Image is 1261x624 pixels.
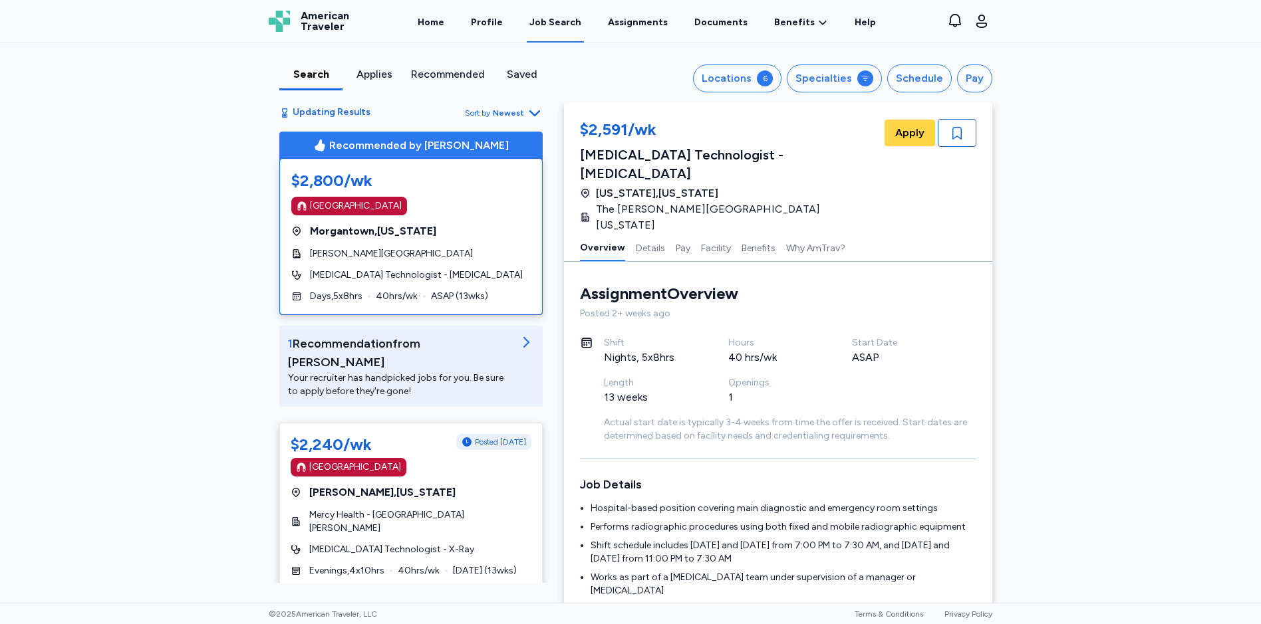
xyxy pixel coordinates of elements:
[285,66,337,82] div: Search
[885,120,935,146] button: Apply
[310,268,523,282] span: [MEDICAL_DATA] Technologist - [MEDICAL_DATA]
[309,543,474,556] span: [MEDICAL_DATA] Technologist - X-Ray
[887,64,952,92] button: Schedule
[596,185,718,201] span: [US_STATE] , [US_STATE]
[348,66,400,82] div: Applies
[465,108,490,118] span: Sort by
[580,475,976,494] h3: Job Details
[288,371,513,398] div: Your recruiter has handpicked jobs for you. Be sure to apply before they're gone!
[309,484,456,500] span: [PERSON_NAME] , [US_STATE]
[591,571,976,597] li: Works as part of a [MEDICAL_DATA] team under supervision of a manager or [MEDICAL_DATA]
[269,11,290,32] img: Logo
[774,16,828,29] a: Benefits
[604,350,696,365] div: Nights, 5x8hrs
[453,564,517,577] span: [DATE] ( 13 wks)
[604,389,696,405] div: 13 weeks
[329,138,509,154] span: Recommended by [PERSON_NAME]
[742,233,775,261] button: Benefits
[465,105,543,121] button: Sort byNewest
[591,539,976,566] li: Shift schedule includes [DATE] and [DATE] from 7:00 PM to 7:30 AM, and [DATE] and [DATE] from 11:...
[787,64,882,92] button: Specialties
[580,233,625,261] button: Overview
[301,11,349,32] span: American Traveler
[702,70,752,86] div: Locations
[309,461,401,474] div: [GEOGRAPHIC_DATA]
[291,434,372,455] div: $2,240/wk
[310,223,436,239] span: Morgantown , [US_STATE]
[855,609,923,619] a: Terms & Conditions
[475,437,526,447] span: Posted [DATE]
[269,609,377,619] span: © 2025 American Traveler, LLC
[411,66,485,82] div: Recommended
[604,336,696,350] div: Shift
[309,564,384,577] span: Evenings , 4 x 10 hrs
[604,416,976,443] div: Actual start date is typically 3-4 weeks from time the offer is received. Start dates are determi...
[310,199,402,213] div: [GEOGRAPHIC_DATA]
[580,307,976,320] div: Posted 2+ weeks ago
[728,389,821,405] div: 1
[288,336,293,351] span: 1
[852,350,944,365] div: ASAP
[944,609,992,619] a: Privacy Policy
[596,201,874,233] span: The [PERSON_NAME][GEOGRAPHIC_DATA][US_STATE]
[795,70,852,86] div: Specialties
[966,70,984,86] div: Pay
[398,564,440,577] span: 40 hrs/wk
[580,146,882,183] div: [MEDICAL_DATA] Technologist - [MEDICAL_DATA]
[529,16,581,29] div: Job Search
[291,170,531,191] div: $2,800/wk
[895,125,924,141] span: Apply
[676,233,690,261] button: Pay
[580,119,882,143] div: $2,591/wk
[310,290,362,303] span: Days , 5 x 8 hrs
[728,336,821,350] div: Hours
[774,16,815,29] span: Benefits
[310,247,473,260] span: [PERSON_NAME][GEOGRAPHIC_DATA]
[495,66,548,82] div: Saved
[591,502,976,515] li: Hospital-based position covering main diagnostic and emergency room settings
[376,290,418,303] span: 40 hrs/wk
[580,283,738,304] div: Assignment Overview
[728,376,821,389] div: Openings
[786,233,845,261] button: Why AmTrav?
[636,233,665,261] button: Details
[757,70,773,86] div: 6
[431,290,488,303] span: ASAP ( 13 wks)
[604,376,696,389] div: Length
[493,108,524,118] span: Newest
[591,520,976,534] li: Performs radiographic procedures using both fixed and mobile radiographic equipment
[693,64,781,92] button: Locations6
[527,1,584,43] a: Job Search
[701,233,731,261] button: Facility
[309,508,531,535] span: Mercy Health - [GEOGRAPHIC_DATA][PERSON_NAME]
[728,350,821,365] div: 40 hrs/wk
[852,336,944,350] div: Start Date
[896,70,943,86] div: Schedule
[288,334,513,371] div: Recommendation from [PERSON_NAME]
[293,106,370,120] span: Updating Results
[957,64,992,92] button: Pay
